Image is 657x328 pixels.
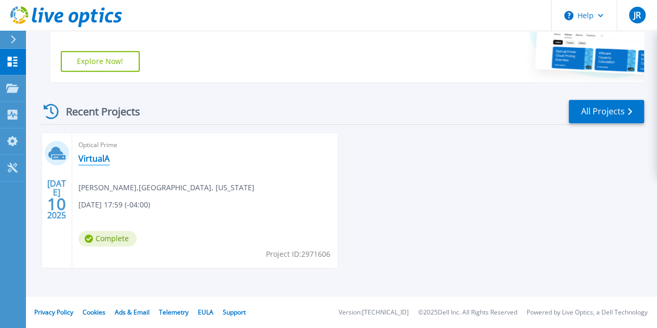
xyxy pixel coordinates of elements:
[78,231,137,246] span: Complete
[47,180,66,218] div: [DATE] 2025
[223,308,246,317] a: Support
[527,309,648,316] li: Powered by Live Optics, a Dell Technology
[34,308,73,317] a: Privacy Policy
[78,182,254,193] span: [PERSON_NAME] , [GEOGRAPHIC_DATA], [US_STATE]
[418,309,517,316] li: © 2025 Dell Inc. All Rights Reserved
[78,139,332,151] span: Optical Prime
[78,199,150,211] span: [DATE] 17:59 (-04:00)
[339,309,409,316] li: Version: [TECHNICAL_ID]
[159,308,189,317] a: Telemetry
[40,99,154,124] div: Recent Projects
[265,248,330,260] span: Project ID: 2971606
[115,308,150,317] a: Ads & Email
[61,51,140,72] a: Explore Now!
[569,100,644,123] a: All Projects
[83,308,105,317] a: Cookies
[78,153,110,164] a: VirtualA
[198,308,213,317] a: EULA
[633,11,640,19] span: JR
[47,200,66,208] span: 10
